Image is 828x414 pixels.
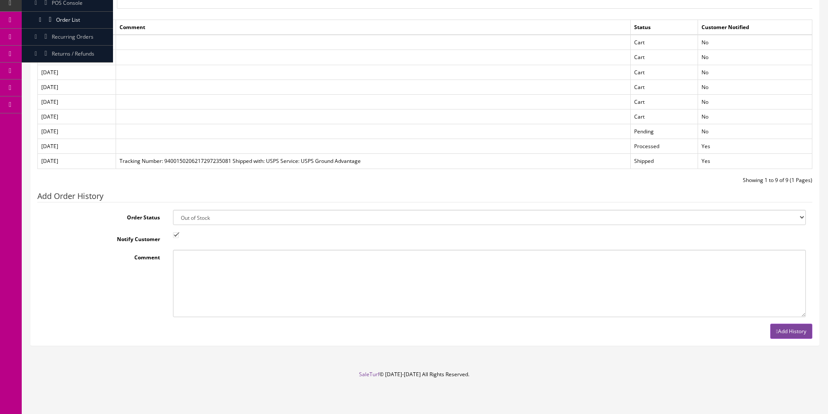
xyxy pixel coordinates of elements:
[38,65,116,79] td: [DATE]
[22,12,113,29] a: Order List
[630,154,698,169] td: Shipped
[698,65,812,79] td: No
[698,50,812,65] td: No
[698,139,812,154] td: Yes
[630,139,698,154] td: Processed
[630,109,698,124] td: Cart
[770,324,812,339] button: Add History
[37,232,166,243] label: Notify Customer
[630,79,698,94] td: Cart
[38,94,116,109] td: [DATE]
[22,29,113,46] a: Recurring Orders
[37,192,812,202] legend: Add Order History
[116,154,631,169] td: Tracking Number: 9400150206217297235081 Shipped with: USPS Service: USPS Ground Advantage
[38,139,116,154] td: [DATE]
[698,109,812,124] td: No
[38,109,116,124] td: [DATE]
[425,176,819,184] div: Showing 1 to 9 of 9 (1 Pages)
[116,20,631,35] td: Comment
[56,16,80,23] span: Order List
[698,35,812,50] td: No
[630,124,698,139] td: Pending
[52,50,94,57] span: Returns / Refunds
[698,124,812,139] td: No
[630,65,698,79] td: Cart
[38,124,116,139] td: [DATE]
[698,154,812,169] td: Yes
[37,250,166,262] label: Comment
[630,20,698,35] td: Status
[698,79,812,94] td: No
[22,46,113,63] a: Returns / Refunds
[52,33,93,40] span: Recurring Orders
[359,371,379,378] a: SaleTurf
[698,94,812,109] td: No
[698,20,812,35] td: Customer Notified
[630,35,698,50] td: Cart
[37,210,166,222] label: Order Status
[630,50,698,65] td: Cart
[38,79,116,94] td: [DATE]
[630,94,698,109] td: Cart
[38,154,116,169] td: [DATE]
